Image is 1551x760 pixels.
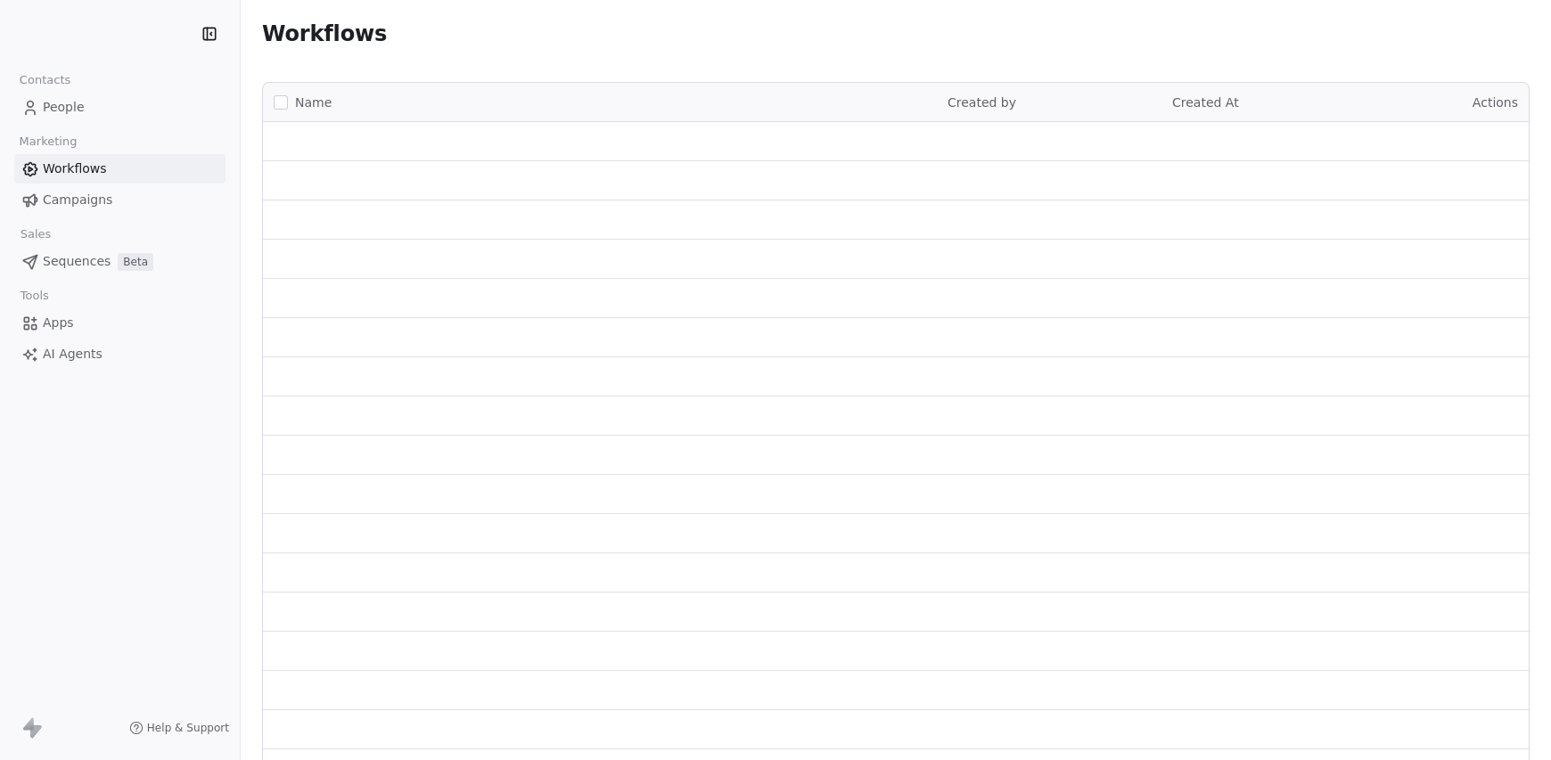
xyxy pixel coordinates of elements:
span: Beta [118,253,153,271]
a: People [14,93,226,122]
span: Created At [1172,95,1239,110]
a: AI Agents [14,339,226,369]
span: Campaigns [43,191,112,209]
span: Sales [12,221,59,248]
span: Help & Support [147,721,229,735]
span: Workflows [262,21,387,46]
span: Apps [43,314,74,332]
span: Tools [12,282,56,309]
span: Created by [948,95,1016,110]
a: Apps [14,308,226,338]
a: Campaigns [14,185,226,215]
span: Contacts [12,67,78,94]
span: Name [295,94,332,112]
a: Workflows [14,154,226,184]
span: People [43,98,85,117]
a: SequencesBeta [14,247,226,276]
a: Help & Support [129,721,229,735]
span: Marketing [12,128,85,155]
span: AI Agents [43,345,103,364]
span: Actions [1473,95,1518,110]
span: Workflows [43,159,107,178]
span: Sequences [43,252,111,271]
